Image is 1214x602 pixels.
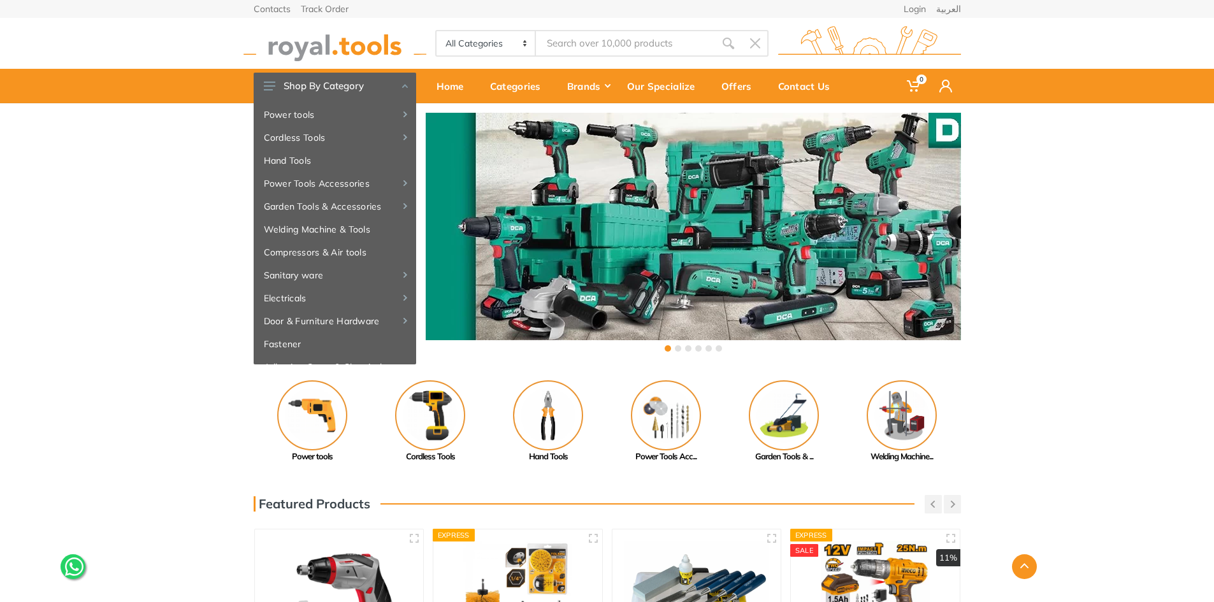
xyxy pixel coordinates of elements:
[481,69,558,103] a: Categories
[778,26,961,61] img: royal.tools Logo
[254,496,370,512] h3: Featured Products
[790,544,818,557] div: SALE
[769,73,848,99] div: Contact Us
[254,310,416,333] a: Door & Furniture Hardware
[372,380,489,463] a: Cordless Tools
[254,73,416,99] button: Shop By Category
[489,380,607,463] a: Hand Tools
[254,195,416,218] a: Garden Tools & Accessories
[254,218,416,241] a: Welding Machine & Tools
[243,26,426,61] img: royal.tools Logo
[712,69,769,103] a: Offers
[489,450,607,463] div: Hand Tools
[254,450,372,463] div: Power tools
[513,380,583,450] img: Royal - Hand Tools
[433,529,475,541] div: Express
[618,69,712,103] a: Our Specialize
[749,380,819,450] img: Royal - Garden Tools & Accessories
[936,4,961,13] a: العربية
[254,172,416,195] a: Power Tools Accessories
[254,103,416,126] a: Power tools
[607,380,725,463] a: Power Tools Acc...
[395,380,465,450] img: Royal - Cordless Tools
[428,73,481,99] div: Home
[867,380,937,450] img: Royal - Welding Machine & Tools
[301,4,349,13] a: Track Order
[372,450,489,463] div: Cordless Tools
[254,126,416,149] a: Cordless Tools
[428,69,481,103] a: Home
[254,241,416,264] a: Compressors & Air tools
[898,69,930,103] a: 0
[254,287,416,310] a: Electricals
[437,31,537,55] select: Category
[904,4,926,13] a: Login
[725,380,843,463] a: Garden Tools & ...
[843,450,961,463] div: Welding Machine...
[843,380,961,463] a: Welding Machine...
[618,73,712,99] div: Our Specialize
[607,450,725,463] div: Power Tools Acc...
[254,333,416,355] a: Fastener
[631,380,701,450] img: Royal - Power Tools Accessories
[916,75,927,84] span: 0
[254,4,291,13] a: Contacts
[254,380,372,463] a: Power tools
[277,380,347,450] img: Royal - Power tools
[936,549,960,567] div: 11%
[558,73,618,99] div: Brands
[536,30,714,57] input: Site search
[254,149,416,172] a: Hand Tools
[712,73,769,99] div: Offers
[790,529,832,541] div: Express
[481,73,558,99] div: Categories
[254,264,416,287] a: Sanitary ware
[725,450,843,463] div: Garden Tools & ...
[254,355,416,378] a: Adhesive, Spray & Chemical
[769,69,848,103] a: Contact Us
